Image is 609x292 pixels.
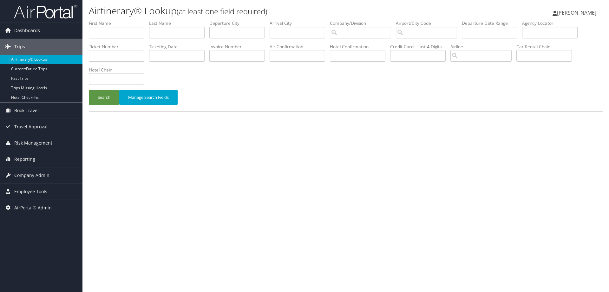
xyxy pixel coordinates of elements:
[14,119,48,135] span: Travel Approval
[14,4,77,19] img: airportal-logo.png
[209,20,270,26] label: Departure City
[119,90,178,105] button: Manage Search Fields
[390,44,450,50] label: Credit Card - Last 4 Digits
[450,44,516,50] label: Airline
[330,44,390,50] label: Hotel Confirmation
[270,20,330,26] label: Arrival City
[89,20,149,26] label: First Name
[14,184,47,200] span: Employee Tools
[14,23,40,38] span: Dashboards
[149,44,209,50] label: Ticketing Date
[270,44,330,50] label: Air Confirmation
[330,20,396,26] label: Company/Division
[209,44,270,50] label: Invoice Number
[177,6,267,17] small: (at least one field required)
[14,39,25,55] span: Trips
[89,90,119,105] button: Search
[557,9,596,16] span: [PERSON_NAME]
[14,135,52,151] span: Risk Management
[149,20,209,26] label: Last Name
[14,167,49,183] span: Company Admin
[14,103,39,119] span: Book Travel
[522,20,582,26] label: Agency Locator
[462,20,522,26] label: Departure Date Range
[89,4,431,17] h1: Airtinerary® Lookup
[89,67,149,73] label: Hotel Chain
[89,44,149,50] label: Ticket Number
[14,200,52,216] span: AirPortal® Admin
[396,20,462,26] label: Airport/City Code
[516,44,577,50] label: Car Rental Chain
[14,151,35,167] span: Reporting
[553,3,603,22] a: [PERSON_NAME]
